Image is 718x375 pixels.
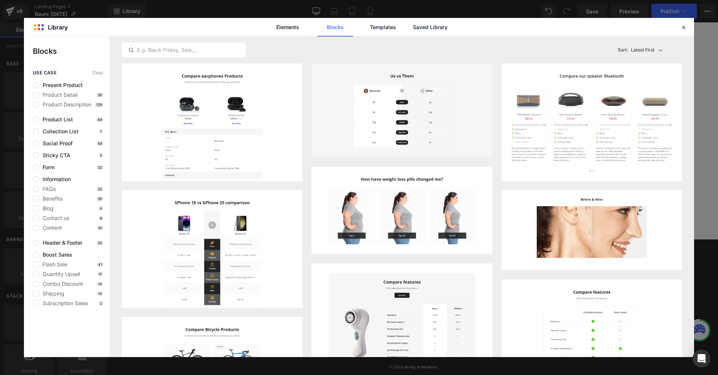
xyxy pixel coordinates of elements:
[39,140,73,146] span: Social Proof
[39,300,88,306] span: Subscription Sales
[122,46,245,55] input: E.g. Black Friday, Sale,...
[97,272,104,276] p: 17
[412,18,448,37] a: Saved Library
[39,128,79,134] span: Collection List
[39,152,70,158] span: Sticky CTA
[39,117,73,123] span: Product List
[223,248,270,260] a: Privacy Verklaring
[235,162,302,177] a: Explore Blocks
[96,282,104,286] p: 14
[96,165,104,170] p: 32
[297,342,329,347] a: Boing Inflatables
[615,37,682,63] button: Latest FirstSort:Latest First
[270,18,306,37] a: Elements
[39,102,91,108] span: Product Description
[122,63,303,244] img: image
[163,230,447,239] h2: Info
[122,190,303,315] img: image
[312,167,492,254] img: image
[347,247,387,260] a: Geef Feedback
[39,176,71,182] span: Information
[98,216,104,220] p: 8
[39,261,67,267] span: Flash Sale
[39,240,82,246] span: Header & Footer
[98,301,104,306] p: 2
[98,153,104,158] p: 5
[96,196,104,201] p: 35
[96,291,104,296] p: 14
[98,206,104,211] p: 4
[33,46,110,57] p: Blocks
[39,164,55,170] span: Form
[39,281,83,287] span: Combo Discount
[289,40,387,47] span: Vul ons contactformulier in
[95,102,104,107] p: 129
[39,186,56,192] span: FAQs
[289,40,313,47] strong: service!
[217,287,234,305] button: Abonneren
[501,190,682,270] img: image
[100,288,234,304] input: E‑mail
[39,92,77,98] span: Product Detail
[501,63,682,183] img: image
[96,141,104,146] p: 59
[92,15,368,30] strong: Contacteer ons voor uw springkasteel herstelling?
[39,215,69,221] span: Contact us
[96,241,104,245] p: 32
[618,47,628,53] span: Sort:
[308,162,375,177] a: Add Single Section
[96,93,104,97] p: 30
[96,117,104,122] p: 49
[92,70,104,75] span: Clear
[93,183,518,188] p: or Drag & Drop elements from left sidebar
[39,196,62,202] span: Benefits
[277,247,339,260] a: Algemene Voorwaarden
[99,271,305,280] h2: Schrijf je in voor onze nieuwsbrief
[39,252,72,258] span: Boost Sales
[98,129,104,134] p: 7
[258,40,289,47] span: herstelling
[96,187,104,191] p: 32
[92,57,518,66] p: Kies voor de beste herstelling springkasteel service en geniet weer van onbezorgd speelplezier!
[39,205,53,211] span: Blog
[96,262,104,267] p: 41
[39,291,64,297] span: Shipping
[39,225,62,231] span: Content
[217,40,289,47] strong: springkasteel
[631,47,654,53] p: Latest First
[97,226,104,230] p: 61
[693,350,711,368] div: Open Intercom Messenger
[281,342,329,347] small: © 2025,
[312,63,492,158] img: image
[92,39,518,48] p: Heb je een kapot springkasteel? Gebruik onze
[39,271,80,277] span: Quantity Upsell
[39,82,83,88] span: Present Product
[33,70,56,75] span: use case
[317,18,353,37] a: Blocks
[365,18,401,37] a: Templates
[387,40,433,47] span: of bel ons direct.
